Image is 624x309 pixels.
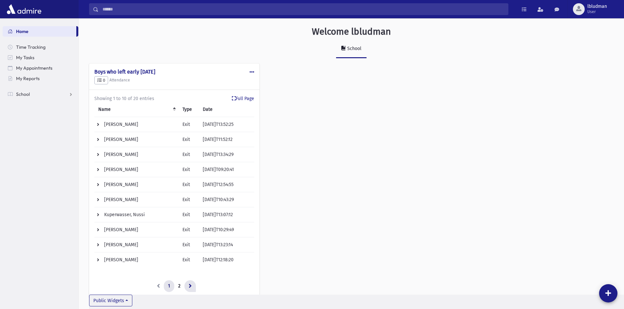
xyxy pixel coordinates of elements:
[94,162,179,177] td: [PERSON_NAME]
[164,280,174,292] a: 1
[94,117,179,132] td: [PERSON_NAME]
[94,192,179,207] td: [PERSON_NAME]
[94,177,179,192] td: [PERSON_NAME]
[3,89,78,99] a: School
[3,42,78,52] a: Time Tracking
[94,252,179,267] td: [PERSON_NAME]
[179,192,199,207] td: Exit
[97,78,105,83] span: 0
[199,192,254,207] td: [DATE]T10:43:29
[199,117,254,132] td: [DATE]T13:52:25
[5,3,43,16] img: AdmirePro
[94,69,254,75] h4: Boys who left early [DATE]
[199,252,254,267] td: [DATE]T12:18:20
[16,55,34,60] span: My Tasks
[179,102,199,117] th: Type
[199,177,254,192] td: [DATE]T12:54:55
[179,132,199,147] td: Exit
[179,147,199,162] td: Exit
[94,132,179,147] td: [PERSON_NAME]
[174,280,185,292] a: 2
[179,252,199,267] td: Exit
[94,147,179,162] td: [PERSON_NAME]
[16,65,52,71] span: My Appointments
[199,132,254,147] td: [DATE]T11:52:12
[232,95,254,102] a: Full Page
[199,237,254,252] td: [DATE]T13:23:14
[16,91,30,97] span: School
[199,102,254,117] th: Date
[179,222,199,237] td: Exit
[199,162,254,177] td: [DATE]T09:20:41
[587,4,607,9] span: lbludman
[179,237,199,252] td: Exit
[99,3,508,15] input: Search
[179,177,199,192] td: Exit
[94,102,179,117] th: Name
[179,117,199,132] td: Exit
[179,162,199,177] td: Exit
[94,95,254,102] div: Showing 1 to 10 of 20 entries
[94,76,108,85] button: 0
[3,52,78,63] a: My Tasks
[16,44,46,50] span: Time Tracking
[16,76,40,81] span: My Reports
[3,63,78,73] a: My Appointments
[199,222,254,237] td: [DATE]T10:29:49
[336,40,367,58] a: School
[179,207,199,222] td: Exit
[3,26,76,37] a: Home
[199,207,254,222] td: [DATE]T13:07:12
[94,76,254,85] h5: Attendance
[89,295,132,306] button: Public Widgets
[94,207,179,222] td: Kuperwasser, Nussi
[3,73,78,84] a: My Reports
[94,237,179,252] td: [PERSON_NAME]
[94,222,179,237] td: [PERSON_NAME]
[199,147,254,162] td: [DATE]T13:34:29
[16,28,28,34] span: Home
[346,46,361,51] div: School
[587,9,607,14] span: User
[312,26,391,37] h3: Welcome lbludman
